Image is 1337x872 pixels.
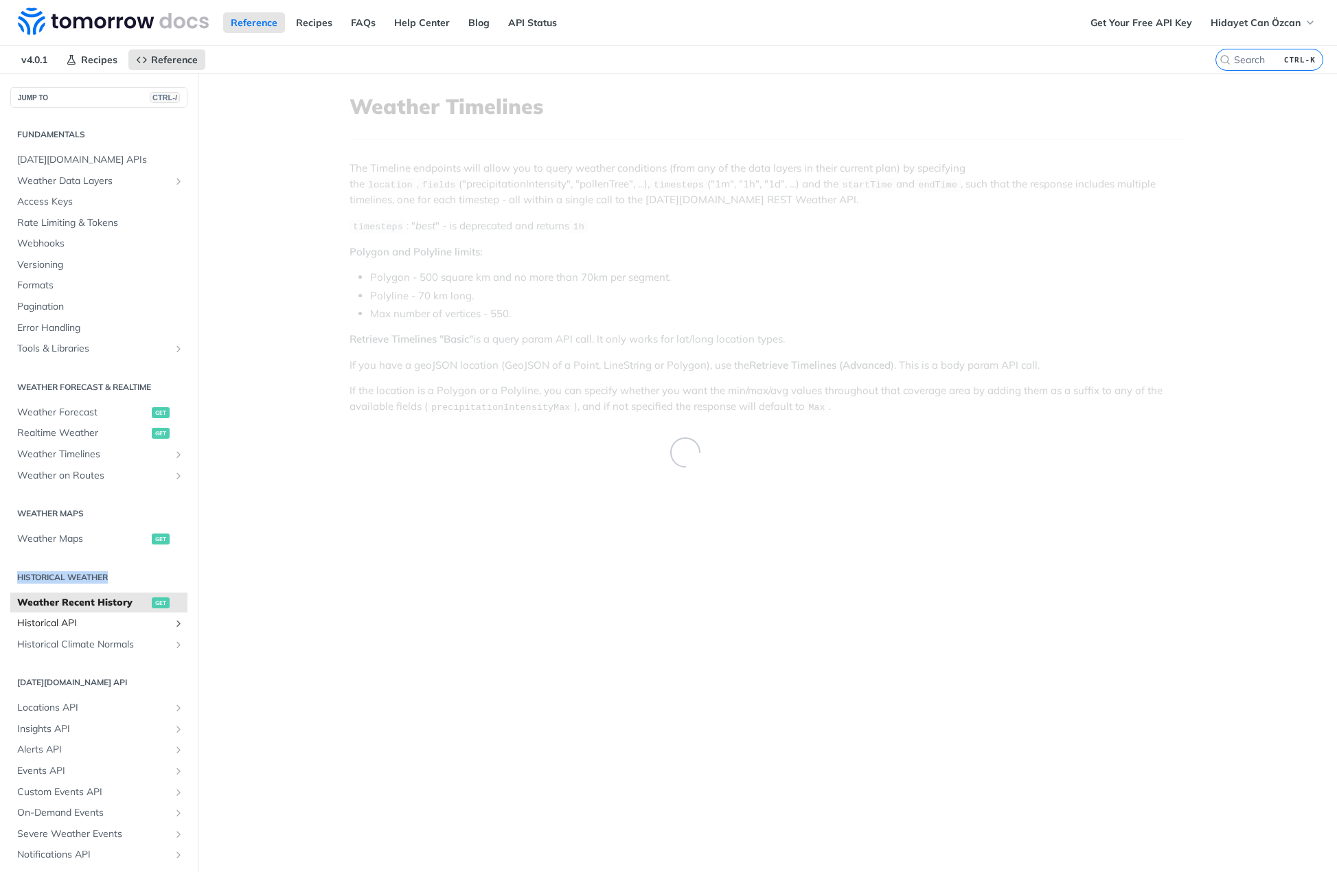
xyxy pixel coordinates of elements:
[17,195,184,209] span: Access Keys
[343,12,383,33] a: FAQs
[10,507,187,520] h2: Weather Maps
[17,764,170,778] span: Events API
[173,829,184,840] button: Show subpages for Severe Weather Events
[461,12,497,33] a: Blog
[17,722,170,736] span: Insights API
[10,676,187,689] h2: [DATE][DOMAIN_NAME] API
[10,739,187,760] a: Alerts APIShow subpages for Alerts API
[17,532,148,546] span: Weather Maps
[17,300,184,314] span: Pagination
[1203,12,1323,33] button: Hidayet Can Özcan
[173,849,184,860] button: Show subpages for Notifications API
[17,827,170,841] span: Severe Weather Events
[17,638,170,652] span: Historical Climate Normals
[151,54,198,66] span: Reference
[128,49,205,70] a: Reference
[10,339,187,359] a: Tools & LibrariesShow subpages for Tools & Libraries
[10,297,187,317] a: Pagination
[17,785,170,799] span: Custom Events API
[10,719,187,739] a: Insights APIShow subpages for Insights API
[10,192,187,212] a: Access Keys
[10,698,187,718] a: Locations APIShow subpages for Locations API
[1281,53,1319,67] kbd: CTRL-K
[17,279,184,292] span: Formats
[58,49,125,70] a: Recipes
[10,318,187,339] a: Error Handling
[10,255,187,275] a: Versioning
[17,342,170,356] span: Tools & Libraries
[10,466,187,486] a: Weather on RoutesShow subpages for Weather on Routes
[173,702,184,713] button: Show subpages for Locations API
[10,613,187,634] a: Historical APIShow subpages for Historical API
[17,743,170,757] span: Alerts API
[17,237,184,251] span: Webhooks
[10,128,187,141] h2: Fundamentals
[17,596,148,610] span: Weather Recent History
[152,428,170,439] span: get
[17,321,184,335] span: Error Handling
[10,87,187,108] button: JUMP TOCTRL-/
[10,150,187,170] a: [DATE][DOMAIN_NAME] APIs
[152,407,170,418] span: get
[152,533,170,544] span: get
[17,216,184,230] span: Rate Limiting & Tokens
[173,724,184,735] button: Show subpages for Insights API
[288,12,340,33] a: Recipes
[150,92,180,103] span: CTRL-/
[17,617,170,630] span: Historical API
[17,448,170,461] span: Weather Timelines
[17,426,148,440] span: Realtime Weather
[387,12,457,33] a: Help Center
[1220,54,1231,65] svg: Search
[14,49,55,70] span: v4.0.1
[10,782,187,803] a: Custom Events APIShow subpages for Custom Events API
[10,593,187,613] a: Weather Recent Historyget
[81,54,117,66] span: Recipes
[10,381,187,393] h2: Weather Forecast & realtime
[10,529,187,549] a: Weather Mapsget
[10,824,187,845] a: Severe Weather EventsShow subpages for Severe Weather Events
[17,806,170,820] span: On-Demand Events
[17,258,184,272] span: Versioning
[10,761,187,781] a: Events APIShow subpages for Events API
[10,571,187,584] h2: Historical Weather
[1211,16,1301,29] span: Hidayet Can Özcan
[10,233,187,254] a: Webhooks
[223,12,285,33] a: Reference
[10,423,187,444] a: Realtime Weatherget
[10,402,187,423] a: Weather Forecastget
[173,176,184,187] button: Show subpages for Weather Data Layers
[173,639,184,650] button: Show subpages for Historical Climate Normals
[17,174,170,188] span: Weather Data Layers
[10,444,187,465] a: Weather TimelinesShow subpages for Weather Timelines
[17,469,170,483] span: Weather on Routes
[10,213,187,233] a: Rate Limiting & Tokens
[10,803,187,823] a: On-Demand EventsShow subpages for On-Demand Events
[17,848,170,862] span: Notifications API
[18,8,209,35] img: Tomorrow.io Weather API Docs
[17,153,184,167] span: [DATE][DOMAIN_NAME] APIs
[17,701,170,715] span: Locations API
[152,597,170,608] span: get
[10,634,187,655] a: Historical Climate NormalsShow subpages for Historical Climate Normals
[173,766,184,777] button: Show subpages for Events API
[173,618,184,629] button: Show subpages for Historical API
[173,744,184,755] button: Show subpages for Alerts API
[173,787,184,798] button: Show subpages for Custom Events API
[10,171,187,192] a: Weather Data LayersShow subpages for Weather Data Layers
[173,807,184,818] button: Show subpages for On-Demand Events
[1083,12,1200,33] a: Get Your Free API Key
[501,12,564,33] a: API Status
[173,343,184,354] button: Show subpages for Tools & Libraries
[173,470,184,481] button: Show subpages for Weather on Routes
[17,406,148,420] span: Weather Forecast
[10,845,187,865] a: Notifications APIShow subpages for Notifications API
[173,449,184,460] button: Show subpages for Weather Timelines
[10,275,187,296] a: Formats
